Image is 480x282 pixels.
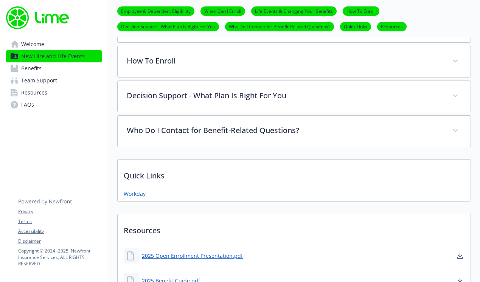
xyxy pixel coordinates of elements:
[377,23,407,30] a: Resources
[18,238,101,245] a: Disclaimer
[6,62,102,74] a: Benefits
[21,62,42,74] span: Benefits
[118,214,471,242] p: Resources
[124,190,146,198] a: Workday
[21,99,34,111] span: FAQs
[18,228,101,235] a: Accessibility
[127,90,443,101] p: Decision Support - What Plan Is Right For You
[142,252,243,260] a: 2025 Open Enrollment Presentation.pdf
[117,7,194,14] a: Employee & Dependent Eligibility
[21,38,44,50] span: Welcome
[6,38,102,50] a: Welcome
[6,87,102,99] a: Resources
[225,23,334,30] a: Who Do I Contact for Benefit-Related Questions?
[18,208,101,215] a: Privacy
[6,50,102,62] a: New Hire and Life Events
[117,23,219,30] a: Decision Support - What Plan Is Right For You
[127,125,443,136] p: Who Do I Contact for Benefit-Related Questions?
[6,74,102,87] a: Team Support
[6,99,102,111] a: FAQs
[18,218,101,225] a: Terms
[455,251,464,260] a: download document
[118,160,471,187] p: Quick Links
[127,55,443,67] p: How To Enroll
[18,248,101,267] p: Copyright © 2024 - 2025 , Newfront Insurance Services, ALL RIGHTS RESERVED
[118,116,471,147] div: Who Do I Contact for Benefit-Related Questions?
[343,7,379,14] a: How To Enroll
[21,74,57,87] span: Team Support
[200,7,245,14] a: When Can I Enroll
[340,23,371,30] a: Quick Links
[118,81,471,112] div: Decision Support - What Plan Is Right For You
[21,87,47,99] span: Resources
[21,50,85,62] span: New Hire and Life Events
[118,46,471,77] div: How To Enroll
[251,7,337,14] a: Life Events & Changing Your Benefits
